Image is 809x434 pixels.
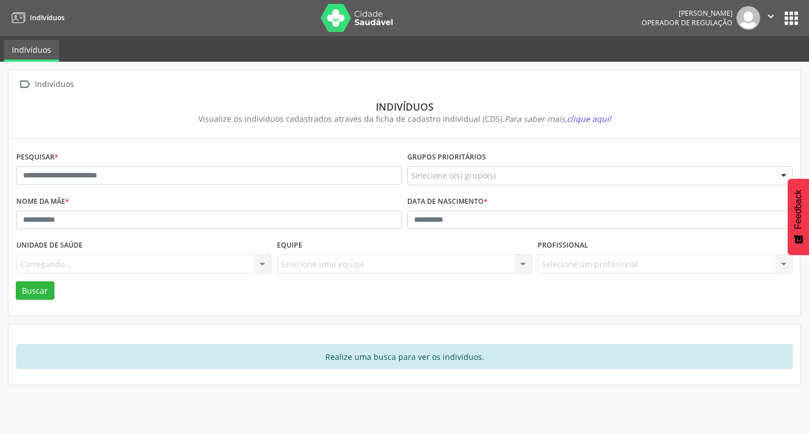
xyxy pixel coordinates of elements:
button: Buscar [16,281,54,300]
span: Selecione o(s) grupo(s) [411,170,496,181]
div: Realize uma busca para ver os indivíduos. [16,344,793,369]
img: img [737,6,760,30]
a: Indivíduos [4,40,59,62]
label: Nome da mãe [16,193,69,211]
i:  [765,10,777,22]
button: Feedback - Mostrar pesquisa [788,179,809,255]
div: Indivíduos [33,76,76,93]
i:  [16,76,33,93]
a: Indivíduos [8,8,65,27]
label: Profissional [538,237,588,254]
span: Feedback [793,190,803,229]
label: Equipe [277,237,302,254]
div: Indivíduos [24,100,785,113]
span: Operador de regulação [642,18,733,28]
button:  [760,6,781,30]
label: Grupos prioritários [407,149,486,166]
button: apps [781,8,801,28]
div: Visualize os indivíduos cadastrados através da ficha de cadastro individual (CDS). [24,113,785,125]
i: Para saber mais, [505,113,611,124]
label: Data de nascimento [407,193,488,211]
span: Indivíduos [30,13,65,22]
div: [PERSON_NAME] [642,8,733,18]
label: Unidade de saúde [16,237,83,254]
span: clique aqui! [567,113,611,124]
a:  Indivíduos [16,76,76,93]
label: Pesquisar [16,149,58,166]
